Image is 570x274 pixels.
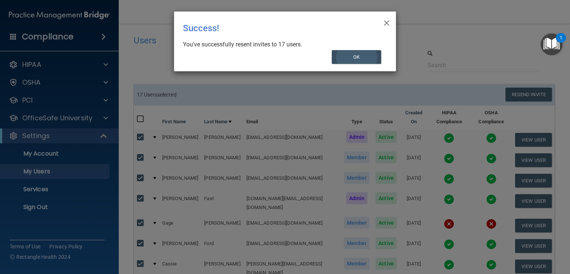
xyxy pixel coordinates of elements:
[183,40,381,49] div: You’ve successfully resent invites to 17 users.
[183,17,357,39] div: Success!
[442,222,561,252] iframe: Drift Widget Chat Controller
[383,14,390,29] span: ×
[541,33,563,55] button: Open Resource Center, 1 new notification
[560,38,562,48] div: 1
[332,50,381,64] button: OK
